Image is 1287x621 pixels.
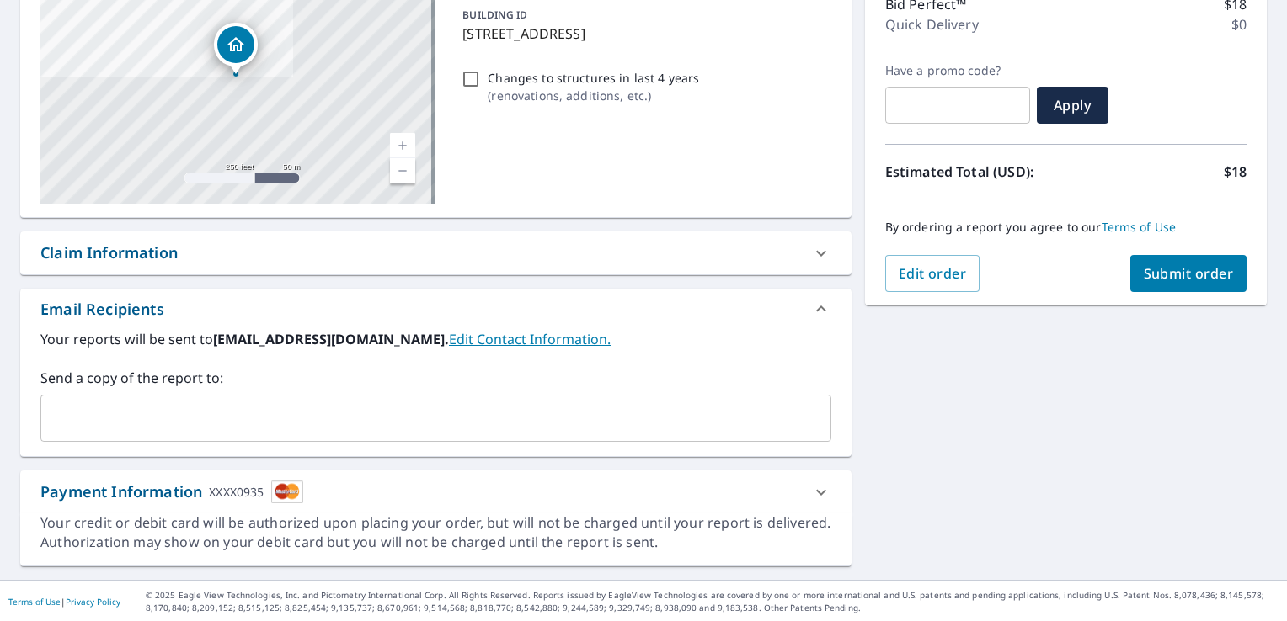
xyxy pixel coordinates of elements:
span: Edit order [899,264,967,283]
p: Estimated Total (USD): [885,162,1066,182]
p: ( renovations, additions, etc. ) [488,87,699,104]
button: Edit order [885,255,980,292]
label: Have a promo code? [885,63,1030,78]
b: [EMAIL_ADDRESS][DOMAIN_NAME]. [213,330,449,348]
p: BUILDING ID [462,8,527,22]
span: Apply [1050,96,1095,114]
div: Your credit or debit card will be authorized upon placing your order, but will not be charged unt... [40,513,831,552]
a: Current Level 17, Zoom Out [390,158,415,183]
label: Your reports will be sent to [40,329,831,349]
a: Privacy Policy [66,596,120,608]
p: $18 [1224,162,1247,182]
div: Dropped pin, building 1, Residential property, 815 Filly Run Charlottesville, VA 22903 [214,23,258,75]
a: Terms of Use [8,596,61,608]
p: $0 [1231,14,1247,34]
a: EditContactInfo [449,330,611,348]
button: Submit order [1130,255,1247,292]
div: Email Recipients [20,289,852,329]
div: Claim Information [20,231,852,274]
p: [STREET_ADDRESS] [462,24,824,44]
div: Payment Information [40,480,303,503]
p: | [8,597,120,607]
div: Claim Information [40,241,178,264]
a: Current Level 17, Zoom In [390,133,415,158]
a: Terms of Use [1102,219,1177,235]
p: © 2025 Eagle View Technologies, Inc. and Pictometry International Corp. All Rights Reserved. Repo... [146,589,1279,614]
p: Quick Delivery [885,14,979,34]
p: By ordering a report you agree to our [885,220,1247,235]
span: Submit order [1144,264,1234,283]
div: XXXX0935 [209,480,264,503]
p: Changes to structures in last 4 years [488,69,699,87]
div: Payment InformationXXXX0935cardImage [20,470,852,513]
button: Apply [1037,87,1108,124]
label: Send a copy of the report to: [40,368,831,388]
div: Email Recipients [40,298,164,321]
img: cardImage [271,480,303,503]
